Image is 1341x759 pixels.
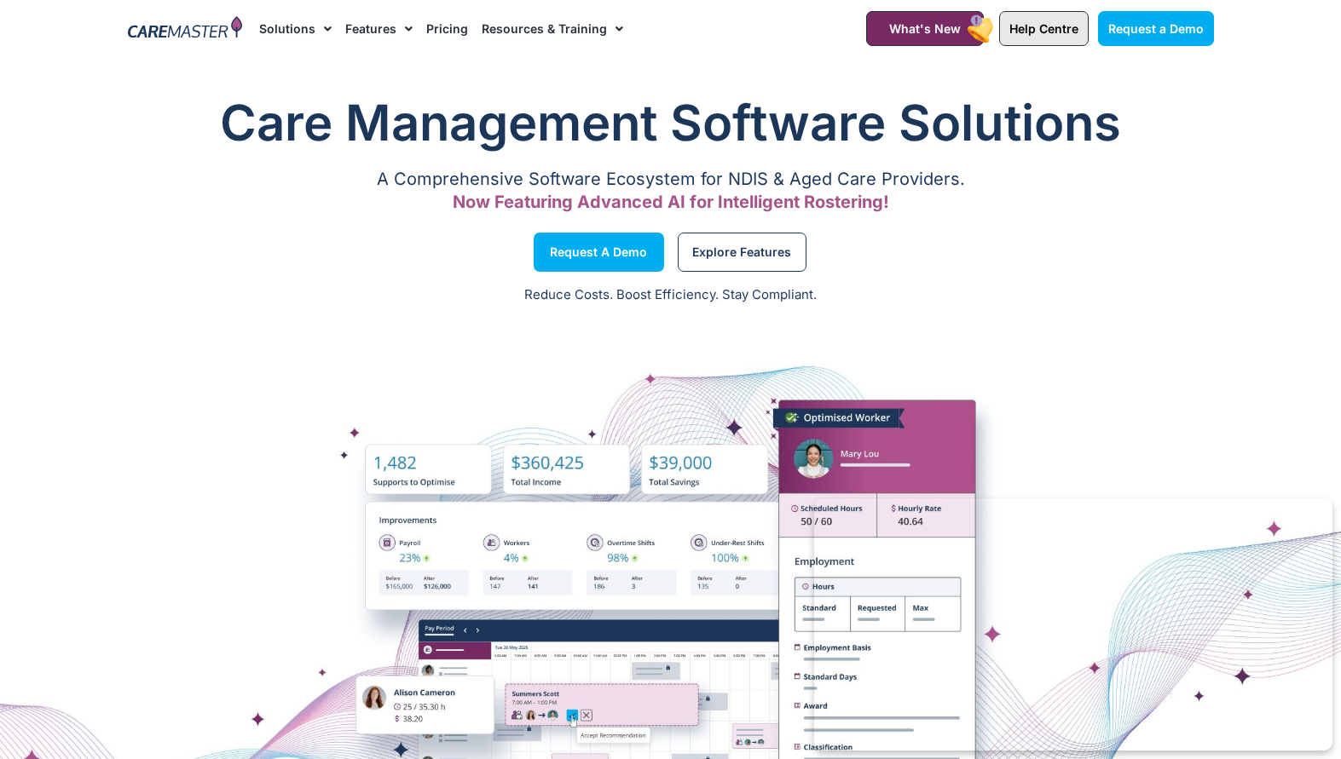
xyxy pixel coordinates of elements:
img: CareMaster Logo [128,16,243,42]
span: Request a Demo [1108,21,1204,36]
a: Request a Demo [1098,11,1214,46]
span: Help Centre [1009,21,1078,36]
a: Help Centre [999,11,1089,46]
span: What's New [889,21,961,36]
iframe: Popup CTA [814,498,1332,750]
span: Now Featuring Advanced AI for Intelligent Rostering! [453,192,889,212]
a: Explore Features [678,233,806,272]
a: Request a Demo [534,233,664,272]
p: A Comprehensive Software Ecosystem for NDIS & Aged Care Providers. [128,174,1214,185]
a: What's New [866,11,984,46]
span: Explore Features [692,248,791,256]
span: Request a Demo [550,248,647,256]
p: Reduce Costs. Boost Efficiency. Stay Compliant. [10,285,1331,305]
h1: Care Management Software Solutions [128,89,1214,157]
